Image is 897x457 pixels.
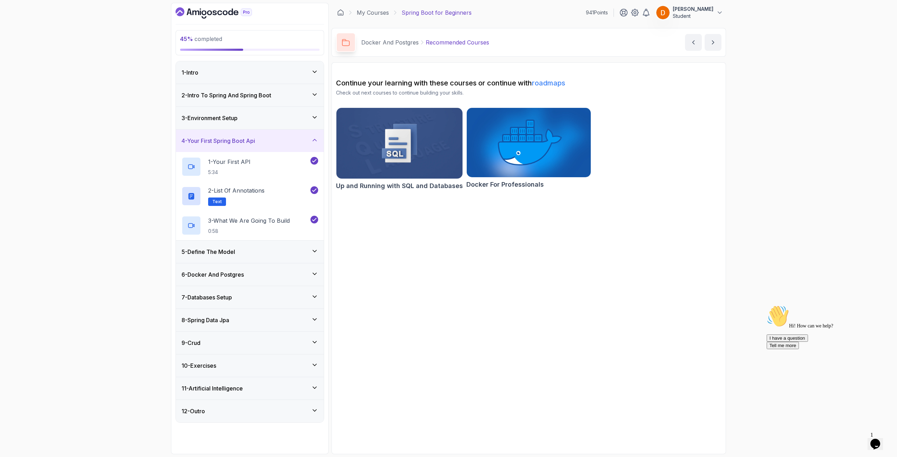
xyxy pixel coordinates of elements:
h3: 8 - Spring Data Jpa [182,316,229,324]
img: :wave: [3,3,25,25]
h3: 4 - Your First Spring Boot Api [182,137,255,145]
h2: Docker For Professionals [466,180,544,189]
h2: Up and Running with SQL and Databases [336,181,463,191]
p: Student [673,13,713,20]
button: 1-Intro [176,61,324,84]
iframe: chat widget [868,429,890,450]
button: 3-What We Are Going To Build0:58 [182,216,318,235]
a: My Courses [357,8,389,17]
a: Dashboard [176,7,268,19]
button: 5-Define The Model [176,241,324,263]
img: user profile image [656,6,670,19]
h3: 7 - Databases Setup [182,293,232,302]
h3: 10 - Exercises [182,361,216,370]
p: 3 - What We Are Going To Build [208,216,290,225]
h3: 5 - Define The Model [182,248,235,256]
button: next content [705,34,721,51]
span: Text [212,199,222,205]
p: Recommended Courses [426,38,489,47]
h3: 2 - Intro To Spring And Spring Boot [182,91,271,99]
button: 6-Docker And Postgres [176,263,324,286]
h3: 9 - Crud [182,339,200,347]
button: 1-Your First API5:34 [182,157,318,176]
button: 7-Databases Setup [176,286,324,309]
p: Spring Boot for Beginners [402,8,472,17]
button: 2-Intro To Spring And Spring Boot [176,84,324,106]
h3: 12 - Outro [182,407,205,415]
button: 2-List of AnnotationsText [182,186,318,206]
button: 8-Spring Data Jpa [176,309,324,331]
p: [PERSON_NAME] [673,6,713,13]
button: previous content [685,34,702,51]
button: 9-Crud [176,332,324,354]
a: Dashboard [337,9,344,16]
a: Up and Running with SQL and Databases cardUp and Running with SQL and Databases [336,108,463,191]
div: 👋Hi! How can we help?I have a questionTell me more [3,3,129,47]
button: user profile image[PERSON_NAME]Student [656,6,723,20]
span: completed [180,35,222,42]
p: 941 Points [586,9,608,16]
h3: 6 - Docker And Postgres [182,270,244,279]
button: 4-Your First Spring Boot Api [176,130,324,152]
h3: 3 - Environment Setup [182,114,238,122]
button: 12-Outro [176,400,324,422]
p: 1 - Your First API [208,158,251,166]
p: Check out next courses to continue building your skills. [336,89,721,96]
span: Hi! How can we help? [3,21,69,26]
span: 45 % [180,35,193,42]
h3: 11 - Artificial Intelligence [182,384,243,393]
a: roadmaps [532,79,565,87]
button: I have a question [3,32,44,40]
iframe: chat widget [764,302,890,425]
button: 11-Artificial Intelligence [176,377,324,400]
h3: 1 - Intro [182,68,198,77]
img: Docker For Professionals card [467,108,591,177]
button: 3-Environment Setup [176,107,324,129]
button: 10-Exercises [176,354,324,377]
h2: Continue your learning with these courses or continue with [336,78,721,88]
button: Tell me more [3,40,35,47]
p: 2 - List of Annotations [208,186,265,195]
a: Docker For Professionals cardDocker For Professionals [466,108,591,189]
p: 5:34 [208,169,251,176]
p: 0:58 [208,228,290,235]
img: Up and Running with SQL and Databases card [336,108,463,179]
p: Docker And Postgres [361,38,419,47]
